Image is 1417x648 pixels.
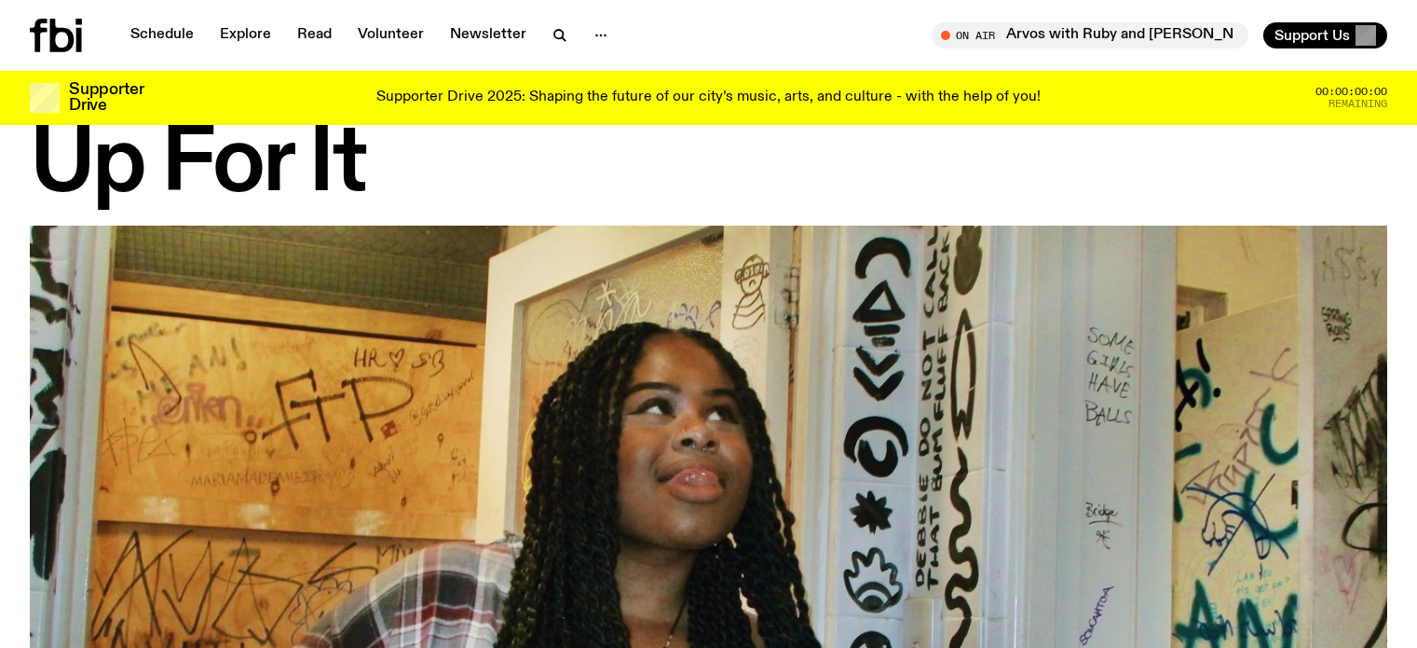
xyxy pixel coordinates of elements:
button: On AirArvos with Ruby and [PERSON_NAME] [932,22,1248,48]
span: Support Us [1274,27,1350,44]
a: Explore [209,22,282,48]
button: Support Us [1263,22,1387,48]
p: Supporter Drive 2025: Shaping the future of our city’s music, arts, and culture - with the help o... [376,90,1041,106]
a: Volunteer [347,22,435,48]
a: Read [286,22,343,48]
a: Newsletter [439,22,538,48]
span: Remaining [1328,99,1387,109]
h1: Up For It [30,123,1387,207]
h3: Supporter Drive [69,82,143,114]
span: 00:00:00:00 [1315,87,1387,97]
a: Schedule [119,22,205,48]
